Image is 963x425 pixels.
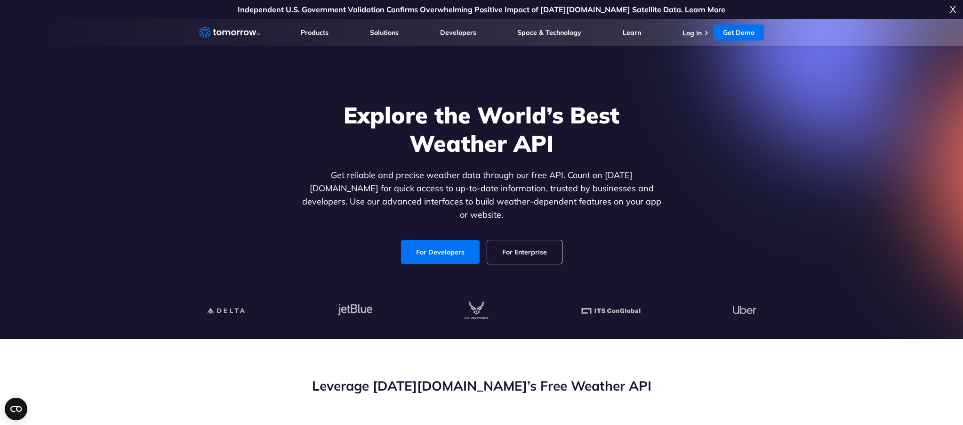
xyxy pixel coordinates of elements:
h1: Explore the World’s Best Weather API [300,101,663,157]
p: Get reliable and precise weather data through our free API. Count on [DATE][DOMAIN_NAME] for quic... [300,169,663,221]
a: Learn [623,28,641,37]
a: For Enterprise [487,240,562,264]
h2: Leverage [DATE][DOMAIN_NAME]’s Free Weather API [199,377,764,395]
a: For Developers [401,240,480,264]
a: Home link [199,25,260,40]
a: Products [301,28,329,37]
a: Solutions [370,28,399,37]
a: Independent U.S. Government Validation Confirms Overwhelming Positive Impact of [DATE][DOMAIN_NAM... [238,5,725,14]
a: Log In [682,29,702,37]
a: Developers [440,28,476,37]
a: Get Demo [714,25,764,41]
button: Open CMP widget [5,398,27,420]
a: Space & Technology [517,28,581,37]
